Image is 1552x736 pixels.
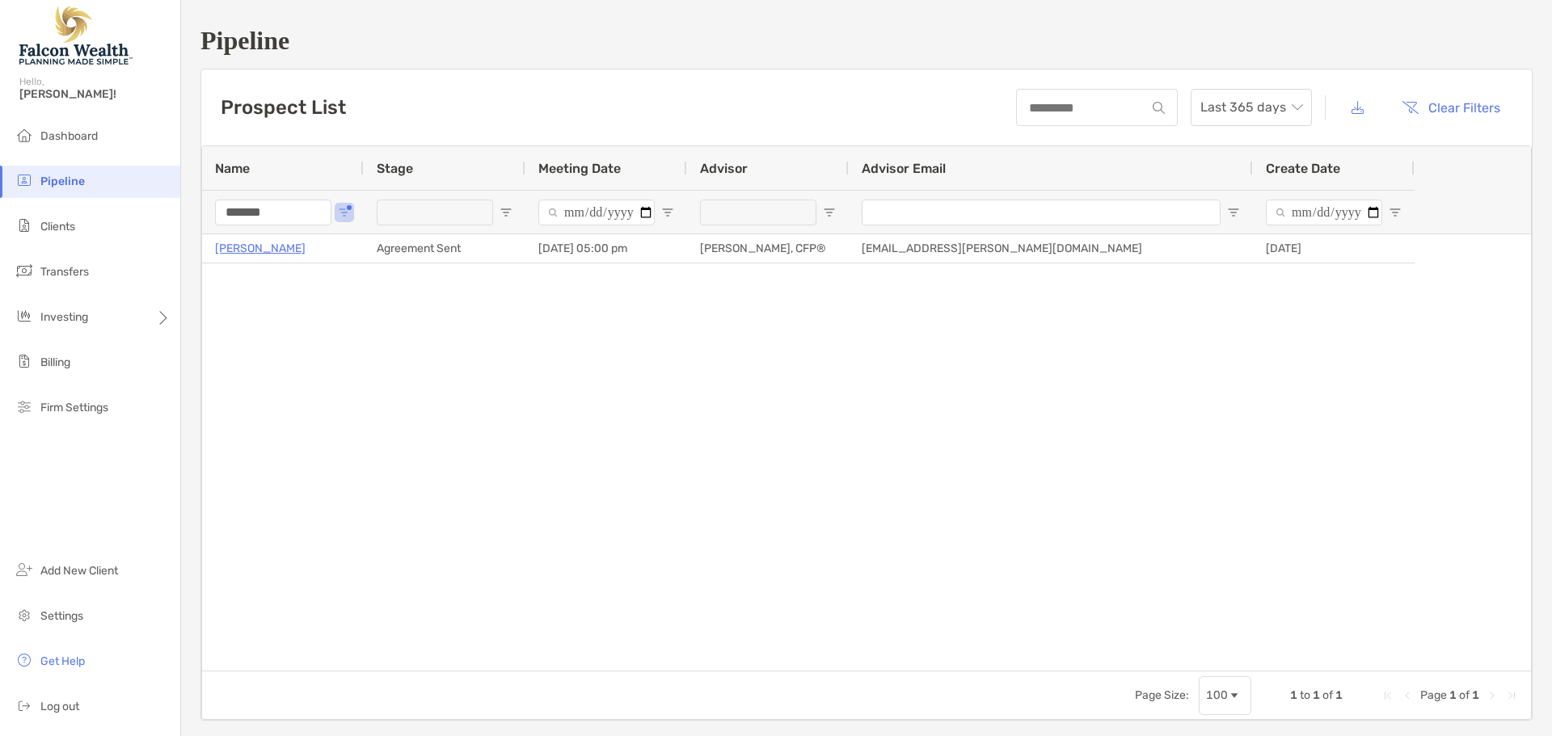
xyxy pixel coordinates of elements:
[1300,688,1310,702] span: to
[15,560,34,579] img: add_new_client icon
[40,220,75,233] span: Clients
[15,306,34,326] img: investing icon
[15,605,34,625] img: settings icon
[538,161,621,176] span: Meeting Date
[700,161,748,176] span: Advisor
[364,234,525,263] div: Agreement Sent
[377,161,413,176] span: Stage
[40,654,85,668] span: Get Help
[525,234,687,263] div: [DATE] 05:00 pm
[338,206,351,219] button: Open Filter Menu
[40,700,79,713] span: Log out
[500,206,512,219] button: Open Filter Menu
[1390,90,1512,125] button: Clear Filters
[1486,689,1499,702] div: Next Page
[1335,688,1343,702] span: 1
[1253,234,1415,263] div: [DATE]
[1199,676,1251,715] div: Page Size
[15,650,34,670] img: get-help icon
[687,234,849,263] div: [PERSON_NAME], CFP®
[823,206,836,219] button: Open Filter Menu
[40,401,108,414] span: Firm Settings
[15,125,34,145] img: dashboard icon
[215,238,306,259] a: [PERSON_NAME]
[40,564,118,578] span: Add New Client
[40,265,89,279] span: Transfers
[15,351,34,371] img: billing icon
[1401,689,1414,702] div: Previous Page
[1266,200,1382,225] input: Create Date Filter Input
[1389,206,1402,219] button: Open Filter Menu
[1449,688,1457,702] span: 1
[849,234,1253,263] div: [EMAIL_ADDRESS][PERSON_NAME][DOMAIN_NAME]
[40,175,85,188] span: Pipeline
[1322,688,1333,702] span: of
[215,161,250,176] span: Name
[15,261,34,280] img: transfers icon
[1472,688,1479,702] span: 1
[221,96,346,119] h3: Prospect List
[40,355,70,369] span: Billing
[1459,688,1470,702] span: of
[1313,688,1320,702] span: 1
[661,206,674,219] button: Open Filter Menu
[1420,688,1447,702] span: Page
[1381,689,1394,702] div: First Page
[200,26,1533,56] h1: Pipeline
[538,200,655,225] input: Meeting Date Filter Input
[862,200,1221,225] input: Advisor Email Filter Input
[215,200,331,225] input: Name Filter Input
[15,397,34,416] img: firm-settings icon
[15,170,34,190] img: pipeline icon
[1153,102,1165,114] img: input icon
[40,129,98,143] span: Dashboard
[15,696,34,715] img: logout icon
[1505,689,1518,702] div: Last Page
[1200,90,1302,125] span: Last 365 days
[1227,206,1240,219] button: Open Filter Menu
[40,310,88,324] span: Investing
[19,87,171,101] span: [PERSON_NAME]!
[19,6,133,65] img: Falcon Wealth Planning Logo
[15,216,34,235] img: clients icon
[1135,688,1189,702] div: Page Size:
[1290,688,1297,702] span: 1
[862,161,946,176] span: Advisor Email
[1266,161,1340,176] span: Create Date
[1206,688,1228,702] div: 100
[40,609,83,623] span: Settings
